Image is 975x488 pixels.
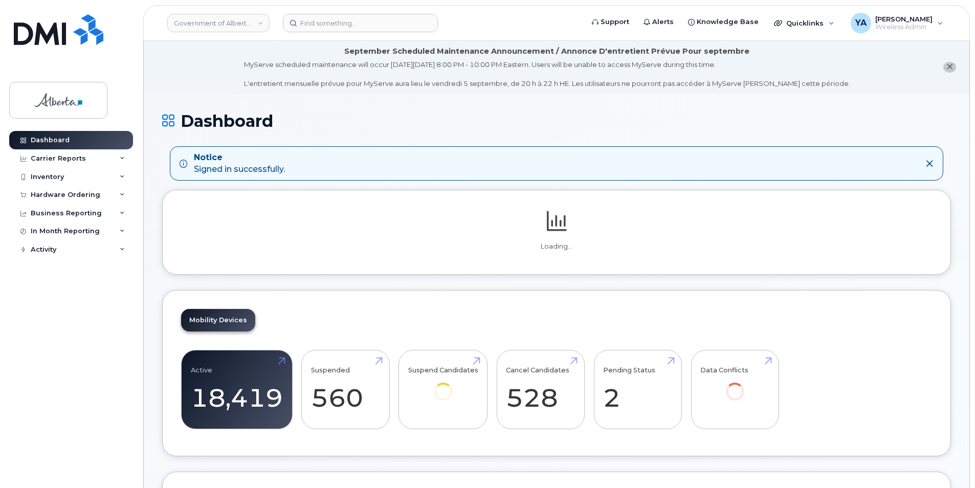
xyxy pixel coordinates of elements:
[181,309,255,331] a: Mobility Devices
[700,356,769,415] a: Data Conflicts
[408,356,478,415] a: Suspend Candidates
[181,242,932,251] p: Loading...
[191,356,283,424] a: Active 18,419
[603,356,672,424] a: Pending Status 2
[311,356,380,424] a: Suspended 560
[162,112,951,130] h1: Dashboard
[194,152,285,175] div: Signed in successfully.
[943,62,956,73] button: close notification
[244,60,850,88] div: MyServe scheduled maintenance will occur [DATE][DATE] 8:00 PM - 10:00 PM Eastern. Users will be u...
[194,152,285,164] strong: Notice
[506,356,575,424] a: Cancel Candidates 528
[344,46,749,57] div: September Scheduled Maintenance Announcement / Annonce D'entretient Prévue Pour septembre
